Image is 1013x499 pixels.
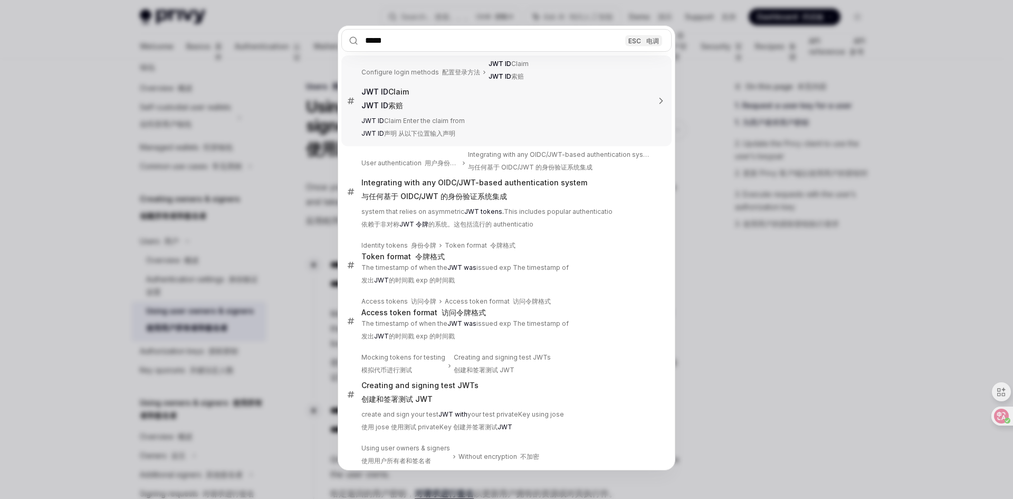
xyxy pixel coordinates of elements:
b: JWT ID [361,117,384,125]
div: Using user owners & signers [361,444,450,469]
div: Without encryption [458,453,539,461]
font: 索赔 [489,72,524,80]
p: create and sign your test your test privateKey using jose [361,410,649,436]
font: 用户身份验证 [425,159,463,167]
font: 不加密 [520,453,539,460]
div: Token format [361,252,445,261]
font: 与任何基于 OIDC/JWT 的身份验证系统集成 [468,163,592,171]
p: The timestamp of when the issued exp The timestamp of [361,319,649,345]
b: JWT [374,276,389,284]
font: 访问令牌格式 [442,308,486,317]
div: ESC [625,35,662,46]
div: Identity tokens [361,241,436,250]
div: Access token format [445,297,551,306]
font: 使用用户所有者和签名者 [361,457,431,465]
div: Claim [489,60,529,85]
font: 与任何基于 OIDC/JWT 的身份验证系统集成 [361,192,507,201]
b: JWT was [447,263,476,271]
font: 访问令牌 [411,297,436,305]
b: JWT ID [361,129,384,137]
div: Creating and signing test JWTs [454,353,551,379]
p: system that relies on asymmetric This includes popular authenticatio [361,208,649,233]
p: Claim Enter the claim from [361,117,649,142]
p: The timestamp of when the issued exp The timestamp of [361,263,649,289]
div: Claim [361,87,409,115]
font: 创建和签署测试 JWT [454,366,514,374]
div: Access tokens [361,297,436,306]
font: 电调 [646,36,659,44]
div: Access token format [361,308,486,317]
font: 创建和签署测试 JWT [361,394,433,403]
b: JWT ID [361,87,388,96]
font: 依赖于非对称 的系统。这包括流行的 authenticatio [361,220,533,228]
font: 身份令牌 [411,241,436,249]
font: 发出 的时间戳 exp 的时间戳 [361,332,455,340]
div: User authentication [361,159,460,167]
font: 索赔 [361,101,403,110]
b: JWT with [438,410,467,418]
div: Integrating with any OIDC/JWT-based authentication system [468,150,649,176]
font: 配置登录方法 [442,68,480,76]
font: 发出 的时间戳 exp 的时间戳 [361,276,455,284]
div: Mocking tokens for testing [361,353,445,379]
div: Creating and signing test JWTs [361,381,479,408]
b: JWT tokens. [464,208,504,215]
b: JWT 令牌 [399,220,428,228]
font: 令牌格式 [490,241,515,249]
b: JWT ID [361,101,388,110]
font: 令牌格式 [415,252,445,261]
b: JWT [374,332,389,340]
font: 访问令牌格式 [513,297,551,305]
b: JWT ID [489,72,511,80]
font: 声明 从以下位置输入声明 [361,129,455,137]
b: JWT [498,423,512,431]
div: Configure login methods [361,68,480,77]
b: JWT was [447,319,476,327]
font: 使用 jose 使用测试 privateKey 创建并签署测试 [361,423,512,431]
div: Token format [445,241,515,250]
div: Integrating with any OIDC/JWT-based authentication system [361,178,587,205]
font: 模拟代币进行测试 [361,366,412,374]
b: JWT ID [489,60,511,68]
